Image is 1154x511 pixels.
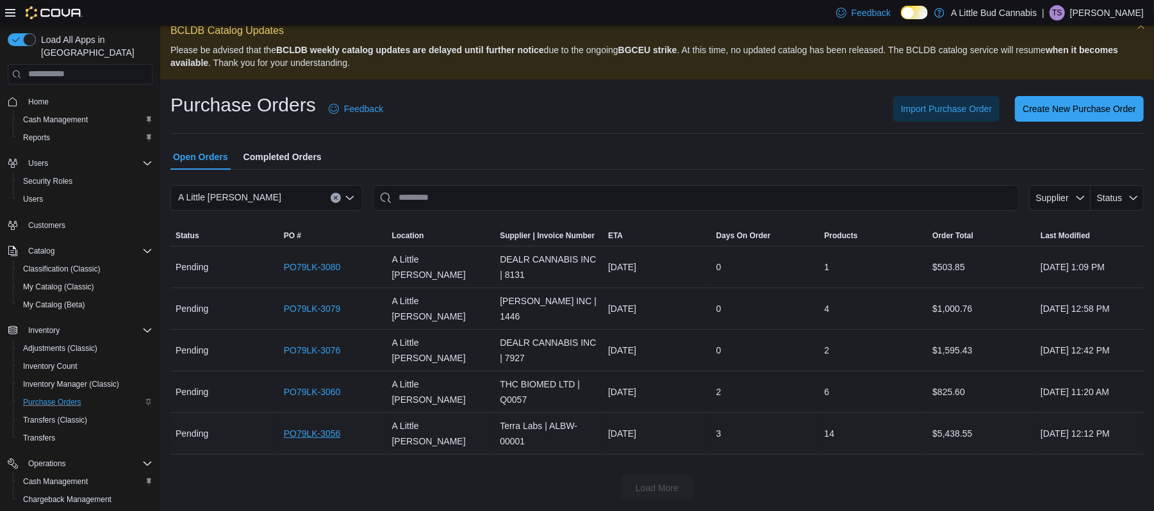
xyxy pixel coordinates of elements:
[18,279,99,295] a: My Catalog (Classic)
[901,102,992,115] span: Import Purchase Order
[18,394,152,410] span: Purchase Orders
[392,418,490,449] span: A Little [PERSON_NAME]
[23,476,88,487] span: Cash Management
[3,216,158,234] button: Customers
[18,261,106,277] a: Classification (Classic)
[495,288,603,329] div: [PERSON_NAME] INC | 1446
[392,293,490,324] span: A Little [PERSON_NAME]
[716,384,721,400] span: 2
[23,361,78,371] span: Inventory Count
[18,174,78,189] a: Security Roles
[26,6,83,19] img: Cova
[23,218,70,233] a: Customers
[636,482,679,494] span: Load More
[716,426,721,441] span: 3
[18,341,152,356] span: Adjustments (Classic)
[18,412,152,428] span: Transfers (Classic)
[23,176,72,186] span: Security Roles
[825,343,830,358] span: 2
[13,375,158,393] button: Inventory Manager (Classic)
[500,231,595,241] span: Supplier | Invoice Number
[170,92,316,118] h1: Purchase Orders
[13,260,158,278] button: Classification (Classic)
[495,413,603,454] div: Terra Labs | ALBW-00001
[23,243,60,259] button: Catalog
[284,426,341,441] a: PO79LK-3056
[825,426,835,441] span: 14
[170,23,1144,38] p: BCLDB Catalog Updates
[243,144,322,170] span: Completed Orders
[18,191,48,207] a: Users
[893,96,1000,122] button: Import Purchase Order
[176,301,208,316] span: Pending
[178,190,281,205] span: A Little [PERSON_NAME]
[170,45,1118,68] strong: when it becomes available
[18,174,152,189] span: Security Roles
[13,129,158,147] button: Reports
[344,102,383,115] span: Feedback
[387,225,495,246] button: Location
[28,220,65,231] span: Customers
[18,377,152,392] span: Inventory Manager (Classic)
[18,492,152,507] span: Chargeback Management
[1035,337,1144,363] div: [DATE] 12:42 PM
[18,474,93,489] a: Cash Management
[23,323,65,338] button: Inventory
[23,494,111,505] span: Chargeback Management
[23,456,71,471] button: Operations
[176,384,208,400] span: Pending
[23,217,152,233] span: Customers
[603,225,711,246] button: ETA
[23,93,152,109] span: Home
[1035,421,1144,446] div: [DATE] 12:12 PM
[284,384,341,400] a: PO79LK-3060
[13,491,158,508] button: Chargeback Management
[284,301,341,316] a: PO79LK-3079
[495,371,603,412] div: THC BIOMED LTD | Q0057
[18,279,152,295] span: My Catalog (Classic)
[18,430,152,446] span: Transfers
[23,379,119,389] span: Inventory Manager (Classic)
[603,296,711,321] div: [DATE]
[13,339,158,357] button: Adjustments (Classic)
[23,456,152,471] span: Operations
[176,231,199,241] span: Status
[951,5,1037,20] p: A Little Bud Cannabis
[1050,5,1065,20] div: Tiffany Smith
[932,231,973,241] span: Order Total
[28,458,66,469] span: Operations
[1097,193,1123,203] span: Status
[711,225,820,246] button: Days On Order
[170,225,279,246] button: Status
[28,97,49,107] span: Home
[331,193,341,203] button: Clear input
[495,225,603,246] button: Supplier | Invoice Number
[603,421,711,446] div: [DATE]
[18,412,92,428] a: Transfers (Classic)
[3,92,158,111] button: Home
[392,231,424,241] div: Location
[23,323,152,338] span: Inventory
[18,341,103,356] a: Adjustments (Classic)
[18,377,124,392] a: Inventory Manager (Classic)
[1036,193,1069,203] span: Supplier
[1042,5,1044,20] p: |
[279,225,387,246] button: PO #
[176,259,208,275] span: Pending
[603,254,711,280] div: [DATE]
[603,379,711,405] div: [DATE]
[176,426,208,441] span: Pending
[1041,231,1090,241] span: Last Modified
[176,343,208,358] span: Pending
[618,45,677,55] strong: BGCEU strike
[23,397,81,407] span: Purchase Orders
[927,254,1035,280] div: $503.85
[825,231,858,241] span: Products
[13,411,158,429] button: Transfers (Classic)
[23,156,152,171] span: Users
[13,393,158,411] button: Purchase Orders
[927,421,1035,446] div: $5,438.55
[1091,185,1144,211] button: Status
[716,301,721,316] span: 0
[18,359,152,374] span: Inventory Count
